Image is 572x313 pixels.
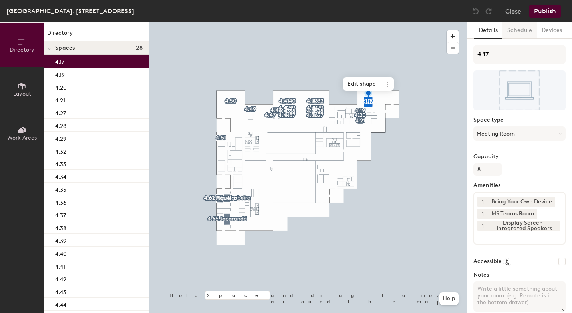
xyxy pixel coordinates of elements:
p: 4.32 [55,146,66,155]
label: Capacity [473,154,566,160]
p: 4.40 [55,248,67,257]
label: Space type [473,117,566,123]
p: 4.21 [55,95,65,104]
h1: Directory [44,29,149,41]
label: Amenities [473,182,566,189]
p: 4.44 [55,299,66,309]
span: 1 [482,198,484,206]
label: Notes [473,272,566,278]
button: 1 [477,197,488,207]
p: 4.27 [55,108,66,117]
span: Edit shape [343,77,381,91]
img: Undo [472,7,480,15]
span: Work Areas [7,134,37,141]
div: Display Screen-Integrated Speakers [488,221,560,231]
p: 4.19 [55,69,65,78]
p: 4.29 [55,133,66,142]
label: Accessible [473,258,502,265]
p: 4.37 [55,210,66,219]
button: Help [439,292,459,305]
div: MS Teams Room [488,209,537,219]
button: Devices [537,22,567,39]
p: 4.43 [55,287,66,296]
div: [GEOGRAPHIC_DATA], [STREET_ADDRESS] [6,6,134,16]
button: 1 [477,209,488,219]
span: 28 [136,45,143,51]
p: 4.41 [55,261,65,270]
button: Details [474,22,502,39]
span: Layout [13,90,31,97]
p: 4.39 [55,235,66,245]
button: Close [505,5,521,18]
div: Bring Your Own Device [488,197,555,207]
p: 4.38 [55,223,66,232]
p: 4.35 [55,184,66,193]
p: 4.28 [55,120,66,130]
p: 4.42 [55,274,66,283]
span: Directory [10,46,34,53]
button: 1 [477,221,488,231]
p: 4.17 [55,56,64,66]
button: Meeting Room [473,126,566,141]
button: Publish [529,5,561,18]
span: 1 [482,222,484,230]
span: 1 [482,210,484,218]
p: 4.33 [55,159,66,168]
p: 4.36 [55,197,66,206]
p: 4.34 [55,171,66,181]
p: 4.20 [55,82,67,91]
button: Schedule [502,22,537,39]
span: Spaces [55,45,75,51]
img: Redo [485,7,493,15]
img: The space named 4.17 [473,70,566,110]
